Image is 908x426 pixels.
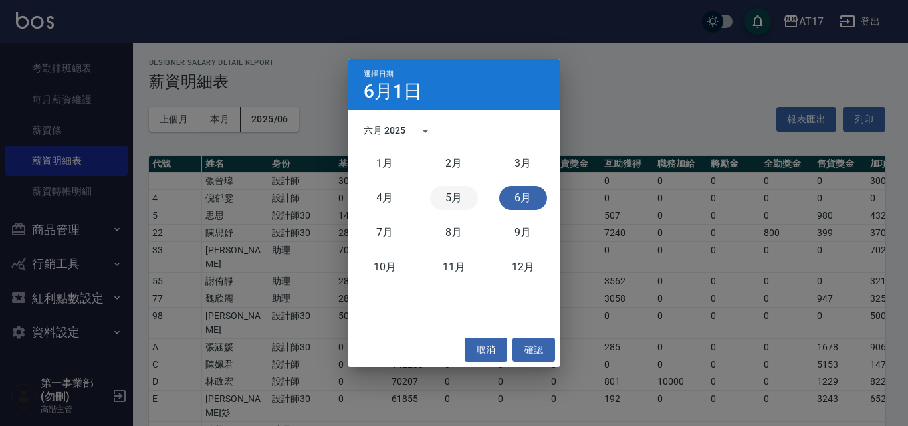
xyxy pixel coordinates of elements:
h4: 6月1日 [364,84,422,100]
div: 六月 2025 [364,124,405,138]
button: 九月 [499,221,547,245]
button: 十一月 [430,255,478,279]
button: 六月 [499,186,547,210]
span: 選擇日期 [364,70,394,78]
button: 五月 [430,186,478,210]
button: 取消 [465,338,507,362]
button: 一月 [361,152,409,175]
button: 十二月 [499,255,547,279]
button: 八月 [430,221,478,245]
button: 三月 [499,152,547,175]
button: 七月 [361,221,409,245]
button: calendar view is open, switch to year view [409,115,441,147]
button: 二月 [430,152,478,175]
button: 十月 [361,255,409,279]
button: 確認 [512,338,555,362]
button: 四月 [361,186,409,210]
